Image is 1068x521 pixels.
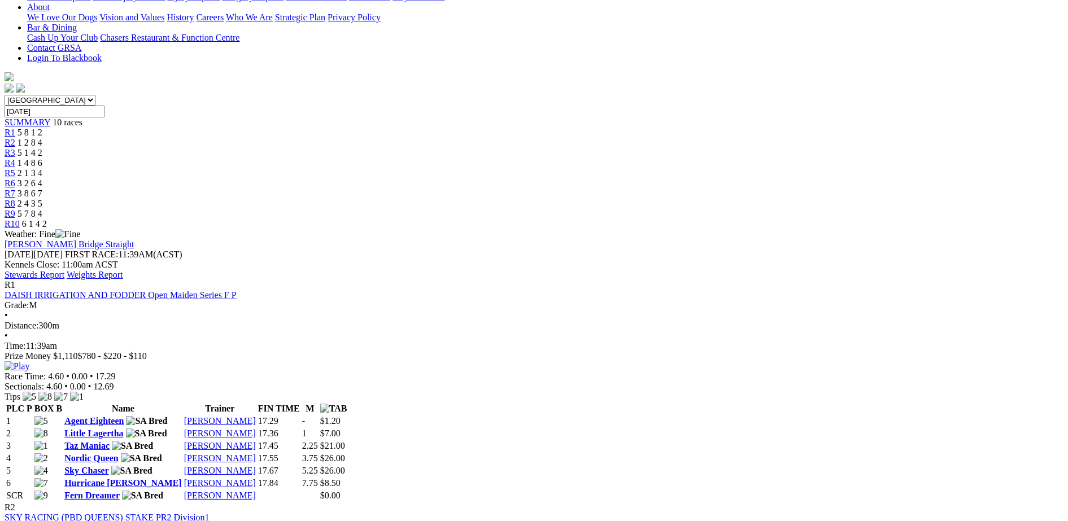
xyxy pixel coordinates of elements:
div: Prize Money $1,110 [5,351,1063,361]
img: 1 [70,392,84,402]
a: [PERSON_NAME] [184,478,256,488]
img: Fine [55,229,80,239]
a: R3 [5,148,15,157]
span: R6 [5,178,15,188]
text: - [302,416,305,426]
a: Bar & Dining [27,23,77,32]
span: FIRST RACE: [65,249,118,259]
span: $7.00 [320,428,341,438]
span: 6 1 4 2 [22,219,47,229]
span: Tips [5,392,20,401]
text: 5.25 [302,466,318,475]
span: 17.29 [95,371,116,381]
span: Sectionals: [5,382,44,391]
span: 1 4 8 6 [18,158,42,168]
span: [DATE] [5,249,34,259]
span: 12.69 [93,382,114,391]
span: • [64,382,68,391]
span: Distance: [5,321,38,330]
a: [PERSON_NAME] [184,466,256,475]
td: 2 [6,428,33,439]
span: $26.00 [320,453,345,463]
img: SA Bred [122,491,163,501]
td: 4 [6,453,33,464]
a: SUMMARY [5,117,50,127]
td: 17.84 [258,478,300,489]
img: twitter.svg [16,84,25,93]
div: About [27,12,1063,23]
a: Privacy Policy [328,12,381,22]
img: Play [5,361,29,371]
span: R5 [5,168,15,178]
th: M [302,403,319,414]
a: R4 [5,158,15,168]
a: Login To Blackbook [27,53,102,63]
img: 1 [34,441,48,451]
td: 1 [6,415,33,427]
img: logo-grsa-white.png [5,72,14,81]
td: 17.45 [258,440,300,452]
a: [PERSON_NAME] [184,416,256,426]
span: 4.60 [48,371,64,381]
a: [PERSON_NAME] [184,491,256,500]
th: Trainer [184,403,256,414]
img: 7 [34,478,48,488]
img: SA Bred [121,453,162,463]
span: 4.60 [46,382,62,391]
img: 5 [23,392,36,402]
span: R8 [5,199,15,208]
td: 17.29 [258,415,300,427]
a: R1 [5,128,15,137]
span: [DATE] [5,249,63,259]
td: 3 [6,440,33,452]
div: 11:39am [5,341,1063,351]
a: Hurricane [PERSON_NAME] [64,478,182,488]
input: Select date [5,106,104,117]
span: $21.00 [320,441,345,450]
a: R9 [5,209,15,218]
span: 10 races [53,117,82,127]
span: 5 7 8 4 [18,209,42,218]
a: Who We Are [226,12,273,22]
span: 2 1 3 4 [18,168,42,178]
a: Agent Eighteen [64,416,124,426]
td: 6 [6,478,33,489]
span: P [27,404,32,413]
td: 17.67 [258,465,300,476]
a: Vision and Values [99,12,164,22]
span: 0.00 [72,371,88,381]
span: 5 1 4 2 [18,148,42,157]
a: Strategic Plan [275,12,325,22]
span: BOX [34,404,54,413]
span: $26.00 [320,466,345,475]
img: 4 [34,466,48,476]
img: SA Bred [112,441,153,451]
th: Name [64,403,182,414]
span: PLC [6,404,24,413]
span: • [90,371,93,381]
div: 300m [5,321,1063,331]
a: R2 [5,138,15,147]
span: R1 [5,280,15,290]
span: $0.00 [320,491,341,500]
a: [PERSON_NAME] Bridge Straight [5,239,134,249]
a: Nordic Queen [64,453,119,463]
a: Cash Up Your Club [27,33,98,42]
span: 1 2 8 4 [18,138,42,147]
span: Weather: Fine [5,229,80,239]
a: DAISH IRRIGATION AND FODDER Open Maiden Series F P [5,290,237,300]
a: [PERSON_NAME] [184,453,256,463]
img: 7 [54,392,68,402]
span: • [5,331,8,340]
img: SA Bred [126,428,167,439]
span: 5 8 1 2 [18,128,42,137]
span: Grade: [5,300,29,310]
th: FIN TIME [258,403,300,414]
a: R7 [5,189,15,198]
span: R10 [5,219,20,229]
